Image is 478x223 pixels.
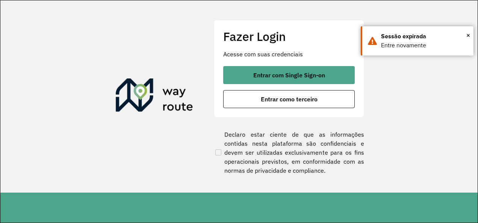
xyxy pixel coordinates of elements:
button: button [223,66,355,84]
span: Entrar com Single Sign-on [253,72,325,78]
img: Roteirizador AmbevTech [116,78,193,115]
div: Sessão expirada [381,32,468,41]
label: Declaro estar ciente de que as informações contidas nesta plataforma são confidenciais e devem se... [214,130,364,175]
span: Entrar como terceiro [261,96,318,102]
p: Acesse com suas credenciais [223,50,355,59]
h2: Fazer Login [223,29,355,44]
button: Close [466,30,470,41]
button: button [223,90,355,108]
div: Entre novamente [381,41,468,50]
span: × [466,30,470,41]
